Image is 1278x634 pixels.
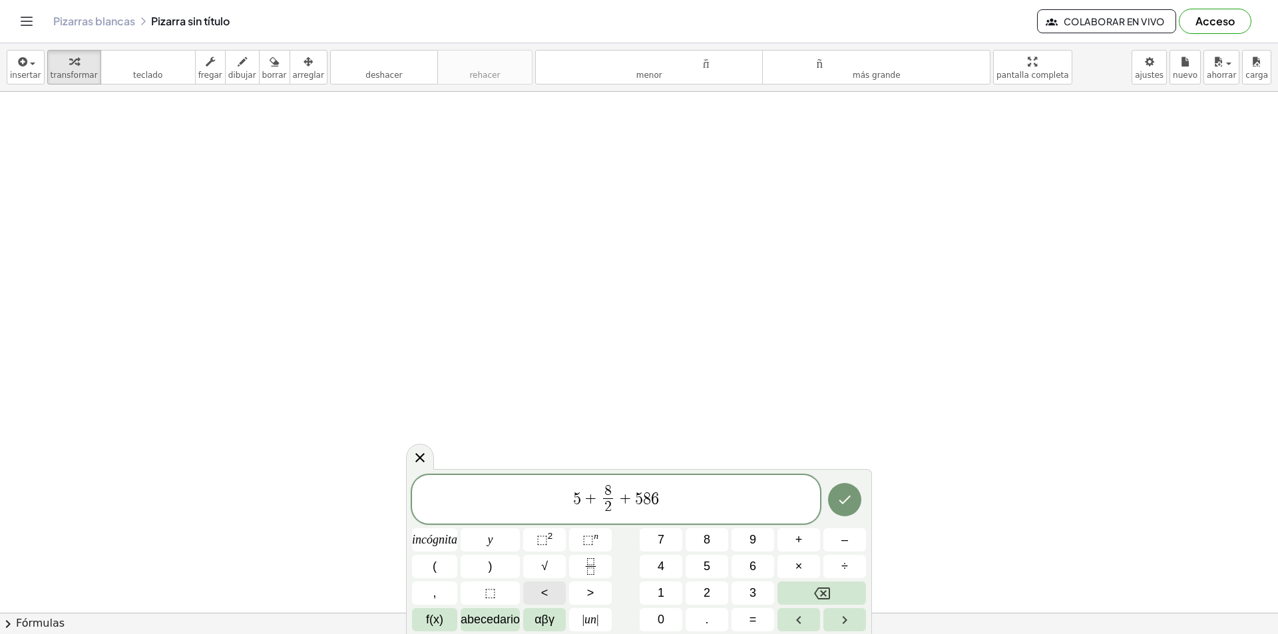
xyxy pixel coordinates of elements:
[1207,71,1236,80] font: ahorrar
[541,559,548,573] font: √
[823,555,866,578] button: Dividir
[749,559,756,573] font: 6
[101,50,196,84] button: tecladoteclado
[686,555,728,578] button: 5
[412,555,457,578] button: (
[47,50,101,84] button: transformar
[412,528,457,552] button: incógnita
[523,528,566,552] button: Al cuadrado
[686,528,728,552] button: 8
[259,50,290,84] button: borrar
[823,528,866,552] button: Menos
[704,559,710,573] font: 5
[195,50,226,84] button: fregar
[732,608,774,631] button: Igual
[569,608,612,631] button: Valor absoluto
[993,50,1072,84] button: pantalla completa
[604,484,612,498] span: 8
[777,528,820,552] button: Más
[7,50,45,84] button: insertar
[777,555,820,578] button: Veces
[841,559,848,573] font: ÷
[640,555,682,578] button: 4
[582,613,584,626] font: |
[198,71,222,80] font: fregar
[658,559,664,573] font: 4
[749,613,757,626] font: =
[658,586,664,599] font: 1
[777,608,820,631] button: Flecha izquierda
[1132,50,1167,84] button: ajustes
[333,55,435,68] font: deshacer
[535,50,763,84] button: tamaño_del_formatomenor
[569,528,612,552] button: Sobrescrito
[584,613,596,626] font: un
[596,613,599,626] font: |
[225,50,260,84] button: dibujar
[1064,15,1165,27] font: Colaborar en vivo
[461,581,520,605] button: Marcador de posición
[569,555,612,578] button: Fracción
[293,71,324,80] font: arreglar
[412,533,457,546] font: incógnita
[996,71,1069,80] font: pantalla completa
[828,483,861,516] button: Hecho
[16,11,37,32] button: Cambiar navegación
[640,528,682,552] button: 7
[433,559,437,573] font: (
[841,533,848,546] font: –
[330,50,438,84] button: deshacerdeshacer
[640,581,682,605] button: 1
[616,490,635,506] span: +
[640,608,682,631] button: 0
[536,533,548,546] font: ⬚
[441,55,529,68] font: rehacer
[548,531,553,541] font: 2
[523,608,566,631] button: alfabeto griego
[795,533,803,546] font: +
[706,613,709,626] font: .
[1135,71,1164,80] font: ajustes
[461,555,520,578] button: )
[582,533,594,546] font: ⬚
[1170,50,1201,84] button: nuevo
[489,559,493,573] font: )
[51,71,98,80] font: transformar
[523,555,566,578] button: Raíz cuadrada
[16,617,65,629] font: Fórmulas
[228,71,256,80] font: dibujar
[485,586,496,599] font: ⬚
[541,586,548,599] font: <
[538,55,760,68] font: tamaño_del_formato
[704,586,710,599] font: 2
[732,555,774,578] button: 6
[412,581,457,605] button: ,
[1173,71,1197,80] font: nuevo
[1245,71,1268,80] font: carga
[412,608,457,631] button: Funciones
[704,533,710,546] font: 8
[534,613,554,626] font: αβγ
[1037,9,1176,33] button: Colaborar en vivo
[437,50,532,84] button: rehacerrehacer
[581,490,600,506] span: +
[569,581,612,605] button: Más que
[853,71,901,80] font: más grande
[523,581,566,605] button: Menos que
[133,71,162,80] font: teclado
[433,586,436,599] font: ,
[365,71,402,80] font: deshacer
[777,581,866,605] button: Retroceso
[635,490,643,506] span: 5
[1203,50,1239,84] button: ahorrar
[651,490,659,506] span: 6
[461,613,520,626] font: abecedario
[104,55,192,68] font: teclado
[604,500,612,514] span: 2
[686,608,728,631] button: .
[749,586,756,599] font: 3
[636,71,662,80] font: menor
[795,559,803,573] font: ×
[10,71,41,80] font: insertar
[643,490,651,506] span: 8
